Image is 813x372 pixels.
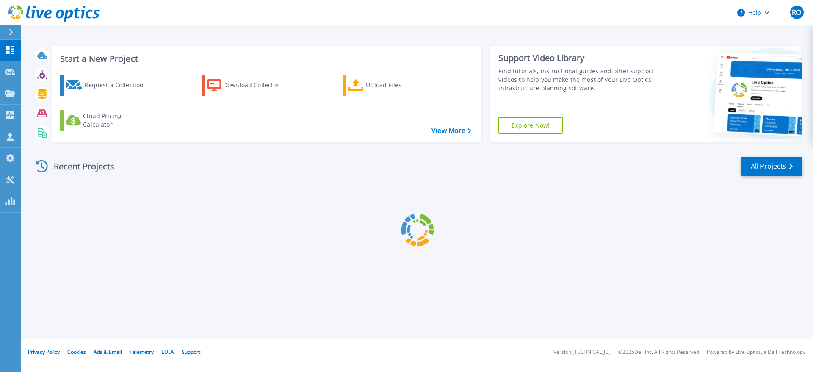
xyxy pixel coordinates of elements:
[161,348,174,355] a: EULA
[83,112,151,129] div: Cloud Pricing Calculator
[498,117,563,134] a: Explore Now!
[182,348,200,355] a: Support
[498,53,658,64] div: Support Video Library
[553,350,611,355] li: Version: [TECHNICAL_ID]
[343,75,437,96] a: Upload Files
[33,156,126,177] div: Recent Projects
[202,75,296,96] a: Download Collector
[67,348,86,355] a: Cookies
[84,77,152,94] div: Request a Collection
[28,348,60,355] a: Privacy Policy
[431,127,471,135] a: View More
[366,77,434,94] div: Upload Files
[707,350,805,355] li: Powered by Live Optics, a Dell Technology
[60,54,471,64] h3: Start a New Project
[60,75,155,96] a: Request a Collection
[223,77,291,94] div: Download Collector
[60,110,155,131] a: Cloud Pricing Calculator
[94,348,122,355] a: Ads & Email
[618,350,699,355] li: © 2025 Dell Inc. All Rights Reserved
[741,157,802,176] a: All Projects
[130,348,154,355] a: Telemetry
[792,9,801,16] span: RO
[498,67,658,92] div: Find tutorials, instructional guides and other support videos to help you make the most of your L...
